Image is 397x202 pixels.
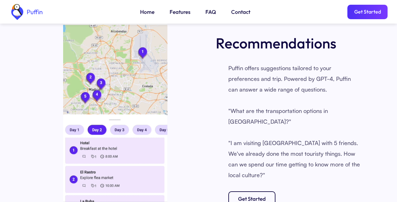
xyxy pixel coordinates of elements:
[228,63,360,180] p: Puffin offers suggestions tailored to your preferences and trip. Powered by GPT-4, Puffin can ans...
[25,9,43,15] div: Puffin
[216,33,336,53] h3: Recommendations
[140,8,155,16] a: Home
[170,8,190,16] a: Features
[347,5,388,19] a: Get Started
[9,4,43,20] a: home
[231,8,250,16] a: Contact
[205,8,216,16] a: FAQ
